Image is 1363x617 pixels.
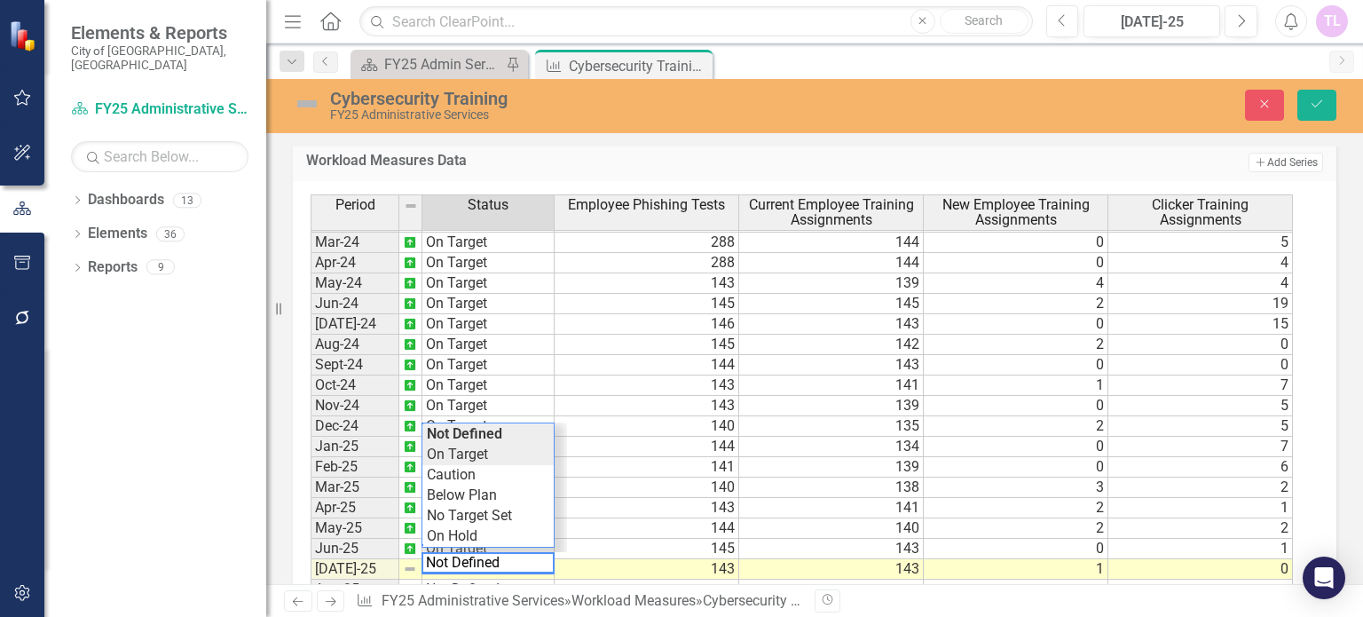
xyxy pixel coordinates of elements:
[71,22,248,44] span: Elements & Reports
[71,44,248,73] small: City of [GEOGRAPHIC_DATA], [GEOGRAPHIC_DATA]
[1108,273,1293,294] td: 4
[422,273,555,294] td: On Target
[555,314,739,335] td: 146
[422,233,555,253] td: On Target
[965,13,1003,28] span: Search
[384,53,501,75] div: FY25 Admin Services - Strategic Plan
[311,478,399,498] td: Mar-25
[311,233,399,253] td: Mar-24
[422,355,555,376] td: On Target
[1108,518,1293,539] td: 2
[743,197,919,228] span: Current Employee Training Assignments
[739,437,924,457] td: 134
[1108,355,1293,376] td: 0
[1108,335,1293,355] td: 0
[306,153,1000,169] h3: Workload Measures Data
[739,233,924,253] td: 144
[311,518,399,539] td: May-25
[330,108,871,122] div: FY25 Administrative Services
[1108,498,1293,518] td: 1
[555,478,739,498] td: 140
[311,498,399,518] td: Apr-25
[88,190,164,210] a: Dashboards
[739,253,924,273] td: 144
[739,478,924,498] td: 138
[311,335,399,355] td: Aug-24
[1108,539,1293,559] td: 1
[1108,478,1293,498] td: 2
[311,253,399,273] td: Apr-24
[403,256,417,270] img: AQAAAAAAAAAAAAAAAAAAAAAAAAAAAAAAAAAAAAAAAAAAAAAAAAAAAAAAAAAAAAAAAAAAAAAAAAAAAAAAAAAAAAAAAAAAAAAAA...
[924,478,1108,498] td: 3
[1112,197,1288,228] span: Clicker Training Assignments
[739,518,924,539] td: 140
[924,559,1108,580] td: 1
[1108,253,1293,273] td: 4
[739,335,924,355] td: 142
[403,317,417,331] img: AQAAAAAAAAAAAAAAAAAAAAAAAAAAAAAAAAAAAAAAAAAAAAAAAAAAAAAAAAAAAAAAAAAAAAAAAAAAAAAAAAAAAAAAAAAAAAAAA...
[403,337,417,352] img: AQAAAAAAAAAAAAAAAAAAAAAAAAAAAAAAAAAAAAAAAAAAAAAAAAAAAAAAAAAAAAAAAAAAAAAAAAAAAAAAAAAAAAAAAAAAAAAAA...
[739,539,924,559] td: 143
[924,498,1108,518] td: 2
[88,224,147,244] a: Elements
[311,396,399,416] td: Nov-24
[924,355,1108,376] td: 0
[739,396,924,416] td: 139
[555,498,739,518] td: 143
[571,592,696,609] a: Workload Measures
[422,465,554,486] td: Caution
[555,233,739,253] td: 288
[1108,396,1293,416] td: 5
[404,199,418,213] img: 8DAGhfEEPCf229AAAAAElFTkSuQmCC
[311,355,399,376] td: Sept-24
[924,314,1108,335] td: 0
[1316,5,1348,37] button: TL
[739,314,924,335] td: 143
[422,445,554,465] td: On Target
[403,480,417,494] img: AQAAAAAAAAAAAAAAAAAAAAAAAAAAAAAAAAAAAAAAAAAAAAAAAAAAAAAAAAAAAAAAAAAAAAAAAAAAAAAAAAAAAAAAAAAAAAAAA...
[427,425,502,442] strong: Not Defined
[1108,314,1293,335] td: 15
[422,416,555,437] td: On Target
[382,592,564,609] a: FY25 Administrative Services
[311,376,399,396] td: Oct-24
[924,294,1108,314] td: 2
[403,542,417,556] img: AQAAAAAAAAAAAAAAAAAAAAAAAAAAAAAAAAAAAAAAAAAAAAAAAAAAAAAAAAAAAAAAAAAAAAAAAAAAAAAAAAAAAAAAAAAAAAAAA...
[403,297,417,311] img: AQAAAAAAAAAAAAAAAAAAAAAAAAAAAAAAAAAAAAAAAAAAAAAAAAAAAAAAAAAAAAAAAAAAAAAAAAAAAAAAAAAAAAAAAAAAAAAAA...
[1108,437,1293,457] td: 7
[311,294,399,314] td: Jun-24
[555,335,739,355] td: 145
[403,439,417,454] img: AQAAAAAAAAAAAAAAAAAAAAAAAAAAAAAAAAAAAAAAAAAAAAAAAAAAAAAAAAAAAAAAAAAAAAAAAAAAAAAAAAAAAAAAAAAAAAAAA...
[311,273,399,294] td: May-24
[403,562,417,576] img: 8DAGhfEEPCf229AAAAAElFTkSuQmCC
[555,518,739,539] td: 144
[555,457,739,478] td: 141
[311,314,399,335] td: [DATE]-24
[9,20,40,51] img: ClearPoint Strategy
[555,253,739,273] td: 288
[146,260,175,275] div: 9
[1108,416,1293,437] td: 5
[293,90,321,118] img: Not Defined
[403,419,417,433] img: AQAAAAAAAAAAAAAAAAAAAAAAAAAAAAAAAAAAAAAAAAAAAAAAAAAAAAAAAAAAAAAAAAAAAAAAAAAAAAAAAAAAAAAAAAAAAAAAA...
[555,539,739,559] td: 145
[924,253,1108,273] td: 0
[71,99,248,120] a: FY25 Administrative Services
[924,457,1108,478] td: 0
[924,437,1108,457] td: 0
[1108,233,1293,253] td: 5
[924,273,1108,294] td: 4
[924,539,1108,559] td: 0
[403,501,417,515] img: AQAAAAAAAAAAAAAAAAAAAAAAAAAAAAAAAAAAAAAAAAAAAAAAAAAAAAAAAAAAAAAAAAAAAAAAAAAAAAAAAAAAAAAAAAAAAAAAA...
[422,335,555,355] td: On Target
[1108,294,1293,314] td: 19
[739,376,924,396] td: 141
[1303,557,1345,599] div: Open Intercom Messenger
[403,378,417,392] img: AQAAAAAAAAAAAAAAAAAAAAAAAAAAAAAAAAAAAAAAAAAAAAAAAAAAAAAAAAAAAAAAAAAAAAAAAAAAAAAAAAAAAAAAAAAAAAAAA...
[555,396,739,416] td: 143
[355,53,501,75] a: FY25 Admin Services - Strategic Plan
[1083,5,1220,37] button: [DATE]-25
[356,591,801,612] div: » »
[422,580,555,600] td: Not Defined
[311,457,399,478] td: Feb-25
